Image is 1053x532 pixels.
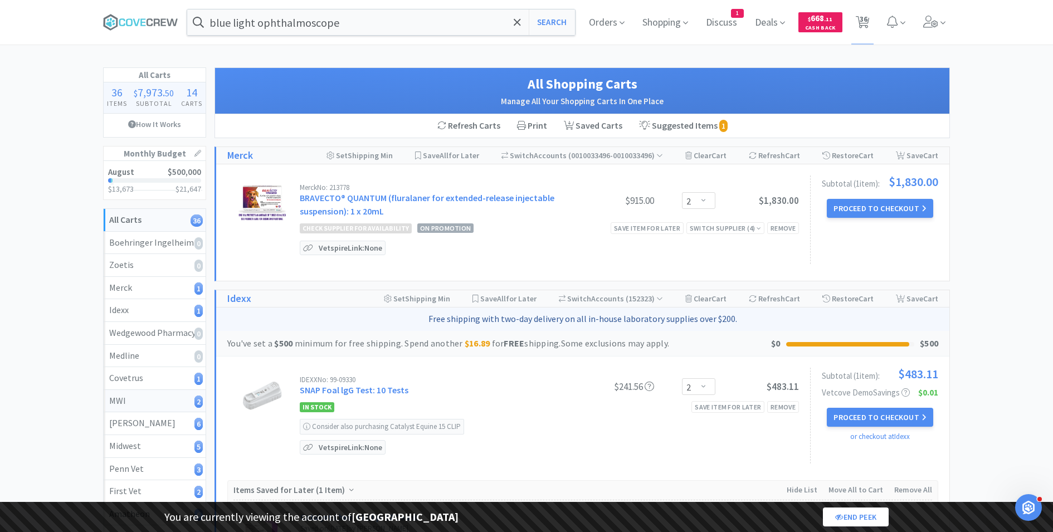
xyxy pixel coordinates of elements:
iframe: Intercom live chat [1015,494,1042,521]
span: Cart [711,294,727,304]
div: Refresh [749,147,800,164]
a: Penn Vet3 [104,458,206,481]
div: Boehringer Ingelheim [109,236,200,250]
div: Consider also purchasing Catalyst Equine 15 CLIP [300,419,464,435]
h2: August [108,168,134,176]
span: $0.01 [918,388,938,397]
i: 2 [194,396,203,408]
span: $ [808,16,811,23]
i: 5 [194,441,203,453]
span: Set [393,294,405,304]
h1: All Shopping Carts [226,74,938,95]
span: Cart [923,294,938,304]
a: 36 [851,19,874,29]
a: End Peek [823,507,889,526]
i: 1 [194,373,203,385]
div: . [130,87,177,98]
span: Switch [567,294,591,304]
img: 59a09d6c976f4eaeb606dd70c07095f0_818878.jpg [238,184,286,223]
span: $500,000 [168,167,201,177]
span: 21,647 [179,184,201,194]
i: 1 [719,120,728,132]
strong: All Carts [109,214,142,225]
span: $1,830.00 [759,194,799,207]
div: MWI [109,394,200,408]
div: Zoetis [109,258,200,272]
span: In Stock [300,402,334,412]
span: Move All to Cart [828,485,883,495]
a: How It Works [104,114,206,135]
div: Refresh Carts [429,114,509,138]
span: $ [134,87,138,99]
div: Save item for later [611,222,684,234]
div: You've set a minimum for free shipping. Spend another for shipping. Some exclusions may apply. [227,336,771,351]
a: Zoetis0 [104,254,206,277]
div: Accounts [559,290,664,307]
button: Proceed to Checkout [827,199,933,218]
a: Saved Carts [555,114,631,138]
h2: Manage All Your Shopping Carts In One Place [226,95,938,108]
div: Wedgewood Pharmacy [109,326,200,340]
i: 1 [194,282,203,295]
div: Penn Vet [109,462,200,476]
a: Merck1 [104,277,206,300]
h1: Monthly Budget [104,147,206,161]
p: Vetspire Link: None [316,241,385,255]
span: . 11 [824,16,832,23]
h1: Idexx [227,291,251,307]
div: Subtotal ( 1 item ): [822,175,938,188]
button: Search [529,9,575,35]
i: 0 [194,328,203,340]
a: Midwest5 [104,435,206,458]
h4: Items [104,98,130,109]
i: 6 [194,418,203,430]
a: Boehringer Ingelheim0 [104,232,206,255]
i: 2 [194,486,203,498]
div: Subtotal ( 1 item ): [822,368,938,380]
h4: Carts [178,98,206,109]
a: Covetrus1 [104,367,206,390]
i: 1 [194,305,203,317]
div: Print [509,114,555,138]
img: 8e57260dacac4f5586d7b3e430ba1d4d_175477.png [243,376,282,415]
span: 668 [808,13,832,23]
div: Save [896,147,938,164]
span: $483.11 [898,368,938,380]
span: ( 152323 ) [624,294,663,304]
a: August$500,000$13,673$21,647 [104,161,206,199]
i: 3 [194,463,203,476]
span: 1 Item [319,485,342,495]
a: Discuss1 [701,18,742,28]
div: Remove [767,222,799,234]
i: 36 [191,214,203,227]
i: 0 [194,260,203,272]
span: Cart [711,150,727,160]
p: Vetspire Link: None [316,441,385,454]
strong: [GEOGRAPHIC_DATA] [352,510,459,524]
div: Clear [685,290,727,307]
span: $13,673 [108,184,134,194]
a: Merck [227,148,253,164]
span: 7,973 [138,85,163,99]
p: You are currently viewing the account of [164,508,459,526]
a: [PERSON_NAME]6 [104,412,206,435]
div: Clear [685,147,727,164]
span: Switch [510,150,534,160]
p: Free shipping with two-day delivery on all in-house laboratory supplies over $200. [221,312,945,326]
h1: All Carts [104,68,206,82]
div: Idexx [109,303,200,318]
div: Remove [767,401,799,413]
div: Midwest [109,439,200,453]
div: $915.00 [571,194,654,207]
span: 36 [111,85,123,99]
strong: $500 [274,338,292,349]
span: 14 [186,85,197,99]
span: Cart [859,150,874,160]
span: Save for Later [423,150,479,160]
span: Items Saved for Later ( ) [233,485,348,495]
span: Cart [859,294,874,304]
div: Covetrus [109,371,200,385]
span: Check Supplier for Availability [300,223,412,233]
div: $500 [920,336,938,351]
